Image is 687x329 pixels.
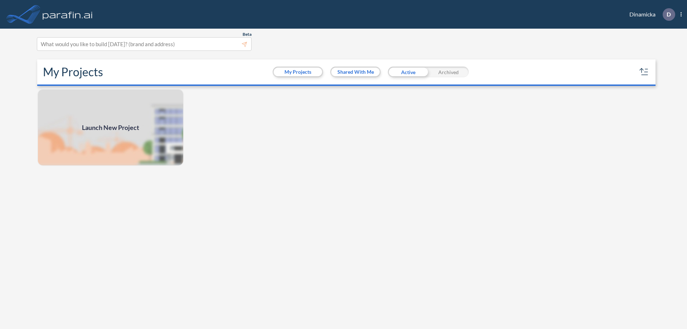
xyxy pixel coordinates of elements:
[41,7,94,21] img: logo
[619,8,682,21] div: Dinamicka
[331,68,380,76] button: Shared With Me
[43,65,103,79] h2: My Projects
[274,68,322,76] button: My Projects
[428,67,469,77] div: Archived
[638,66,650,78] button: sort
[37,89,184,166] img: add
[37,89,184,166] a: Launch New Project
[667,11,671,18] p: D
[82,123,139,132] span: Launch New Project
[243,32,252,37] span: Beta
[388,67,428,77] div: Active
